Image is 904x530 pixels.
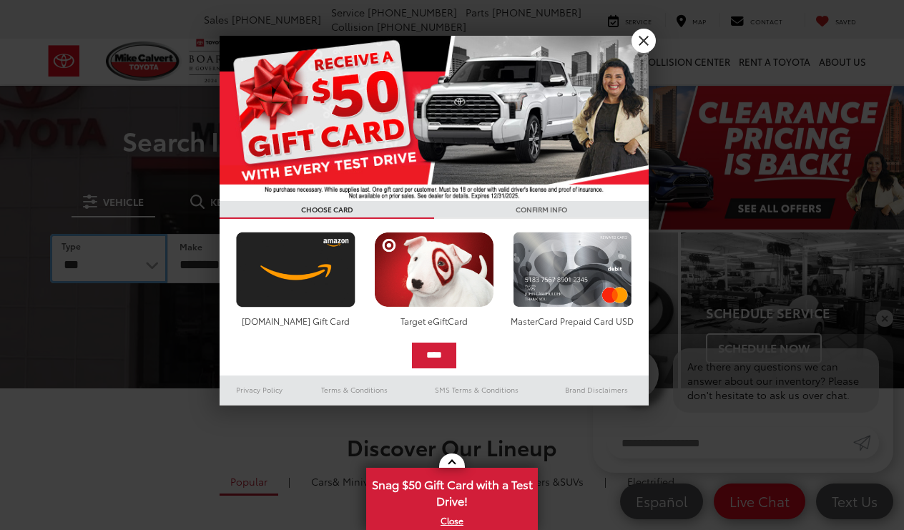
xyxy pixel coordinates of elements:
a: Terms & Conditions [300,381,409,398]
div: [DOMAIN_NAME] Gift Card [232,315,359,327]
img: 55838_top_625864.jpg [220,36,649,201]
img: amazoncard.png [232,232,359,308]
a: SMS Terms & Conditions [409,381,544,398]
h3: CHOOSE CARD [220,201,434,219]
span: Snag $50 Gift Card with a Test Drive! [368,469,536,513]
a: Brand Disclaimers [544,381,649,398]
img: targetcard.png [370,232,497,308]
h3: CONFIRM INFO [434,201,649,219]
a: Privacy Policy [220,381,300,398]
img: mastercard.png [509,232,636,308]
div: Target eGiftCard [370,315,497,327]
div: MasterCard Prepaid Card USD [509,315,636,327]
